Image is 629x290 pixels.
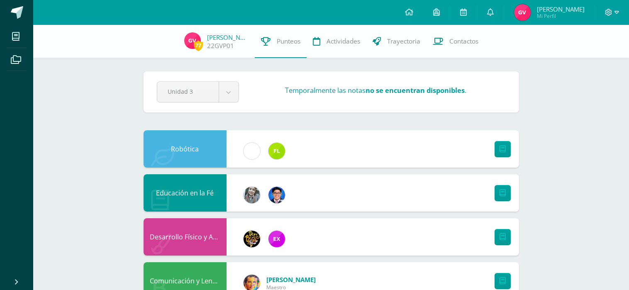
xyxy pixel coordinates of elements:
[244,231,260,247] img: 21dcd0747afb1b787494880446b9b401.png
[268,187,285,203] img: 038ac9c5e6207f3bea702a86cda391b3.png
[449,37,478,46] span: Contactos
[194,40,203,51] span: 77
[207,41,234,50] a: 22GVP01
[285,86,466,95] h3: Temporalmente las notas .
[366,86,465,95] strong: no se encuentran disponibles
[387,37,420,46] span: Trayectoria
[268,231,285,247] img: ce84f7dabd80ed5f5aa83b4480291ac6.png
[207,33,249,41] a: [PERSON_NAME]
[366,25,427,58] a: Trayectoria
[144,218,227,256] div: Desarrollo Físico y Artístico
[244,187,260,203] img: cba4c69ace659ae4cf02a5761d9a2473.png
[307,25,366,58] a: Actividades
[537,5,585,13] span: [PERSON_NAME]
[537,12,585,19] span: Mi Perfil
[327,37,360,46] span: Actividades
[144,174,227,212] div: Educación en la Fé
[157,82,239,102] a: Unidad 3
[255,25,307,58] a: Punteos
[144,130,227,168] div: Robótica
[268,143,285,159] img: d6c3c6168549c828b01e81933f68206c.png
[266,275,316,284] span: [PERSON_NAME]
[514,4,531,21] img: 7dc5dd6dc5eac2a4813ab7ae4b6d8255.png
[168,82,208,101] span: Unidad 3
[184,32,201,49] img: 7dc5dd6dc5eac2a4813ab7ae4b6d8255.png
[277,37,300,46] span: Punteos
[427,25,485,58] a: Contactos
[244,143,260,159] img: cae4b36d6049cd6b8500bd0f72497672.png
